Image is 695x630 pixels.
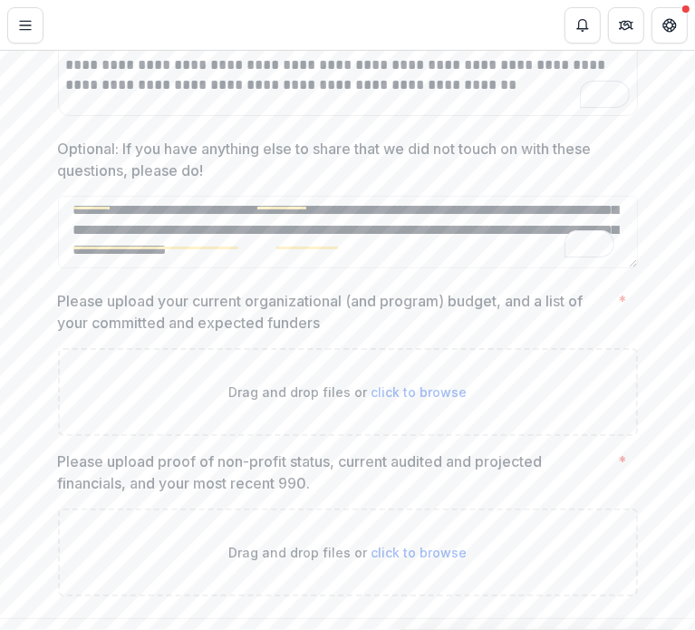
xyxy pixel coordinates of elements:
p: Drag and drop files or [228,543,467,562]
p: Drag and drop files or [228,383,467,402]
textarea: To enrich screen reader interactions, please activate Accessibility in Grammarly extension settings [58,196,638,268]
button: Partners [608,7,644,44]
p: Optional: If you have anything else to share that we did not touch on with these questions, pleas... [58,138,627,181]
p: Please upload your current organizational (and program) budget, and a list of your committed and ... [58,290,612,334]
button: Notifications [565,7,601,44]
button: Toggle Menu [7,7,43,44]
span: click to browse [371,384,467,400]
p: Please upload proof of non-profit status, current audited and projected financials, and your most... [58,451,612,494]
span: click to browse [371,545,467,560]
button: Get Help [652,7,688,44]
